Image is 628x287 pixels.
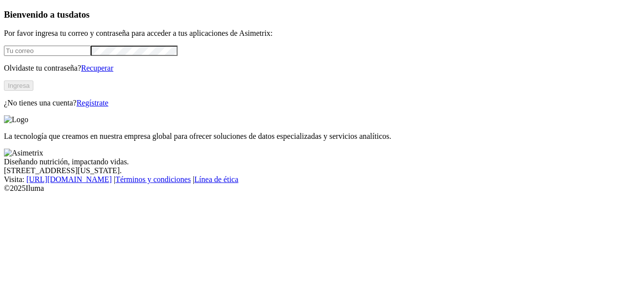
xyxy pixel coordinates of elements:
a: [URL][DOMAIN_NAME] [26,175,112,183]
p: ¿No tienes una cuenta? [4,99,624,107]
img: Asimetrix [4,149,43,157]
div: © 2025 Iluma [4,184,624,193]
a: Línea de ética [194,175,238,183]
button: Ingresa [4,80,33,91]
div: [STREET_ADDRESS][US_STATE]. [4,166,624,175]
h3: Bienvenido a tus [4,9,624,20]
p: Por favor ingresa tu correo y contraseña para acceder a tus aplicaciones de Asimetrix: [4,29,624,38]
div: Visita : | | [4,175,624,184]
a: Recuperar [81,64,113,72]
input: Tu correo [4,46,91,56]
span: datos [69,9,90,20]
p: Olvidaste tu contraseña? [4,64,624,73]
div: Diseñando nutrición, impactando vidas. [4,157,624,166]
a: Regístrate [77,99,108,107]
a: Términos y condiciones [115,175,191,183]
img: Logo [4,115,28,124]
p: La tecnología que creamos en nuestra empresa global para ofrecer soluciones de datos especializad... [4,132,624,141]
